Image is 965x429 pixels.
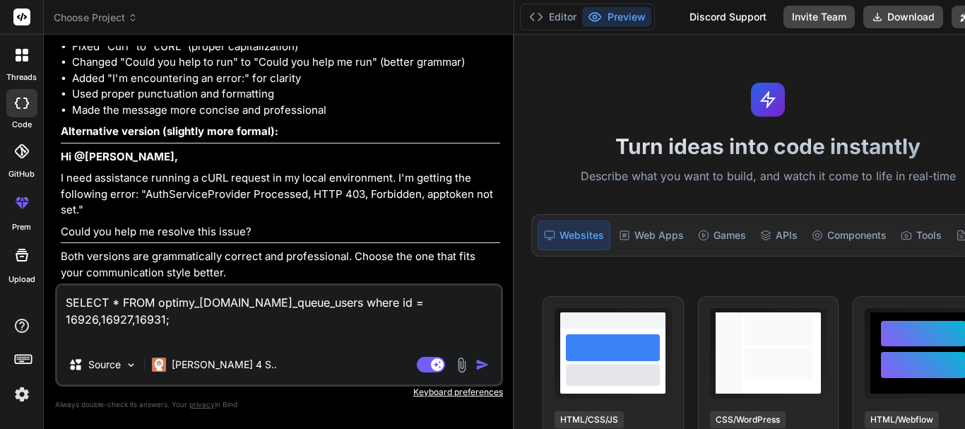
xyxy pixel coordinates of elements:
[55,398,503,411] p: Always double-check its answers. Your in Bind
[172,358,277,372] p: [PERSON_NAME] 4 S..
[710,411,786,428] div: CSS/WordPress
[125,359,137,371] img: Pick Models
[55,387,503,398] p: Keyboard preferences
[865,411,939,428] div: HTML/Webflow
[72,102,500,119] li: Made the message more concise and professional
[72,39,500,55] li: Fixed "Curl" to "cURL" (proper capitalization)
[12,119,32,131] label: code
[54,11,138,25] span: Choose Project
[692,221,752,250] div: Games
[61,150,178,163] strong: Hi @[PERSON_NAME],
[523,7,582,27] button: Editor
[8,168,35,180] label: GitHub
[72,71,500,87] li: Added "I'm encountering an error:" for clarity
[783,6,855,28] button: Invite Team
[88,358,121,372] p: Source
[6,71,37,83] label: threads
[754,221,803,250] div: APIs
[61,170,500,218] p: I need assistance running a cURL request in my local environment. I'm getting the following error...
[72,86,500,102] li: Used proper punctuation and formatting
[189,400,215,409] span: privacy
[538,221,610,250] div: Websites
[12,221,31,233] label: prem
[61,224,500,240] p: Could you help me resolve this issue?
[57,286,501,345] textarea: SELECT * FROM optimy_[DOMAIN_NAME]_queue_users where id = 16926,16927,16931;
[8,274,35,286] label: Upload
[613,221,689,250] div: Web Apps
[454,357,470,373] img: attachment
[61,249,500,281] p: Both versions are grammatically correct and professional. Choose the one that fits your communica...
[582,7,651,27] button: Preview
[152,358,166,372] img: Claude 4 Sonnet
[895,221,947,250] div: Tools
[61,124,278,138] strong: Alternative version (slightly more formal):
[72,54,500,71] li: Changed "Could you help to run" to "Could you help me run" (better grammar)
[681,6,775,28] div: Discord Support
[555,411,624,428] div: HTML/CSS/JS
[10,382,34,406] img: settings
[475,358,490,372] img: icon
[806,221,892,250] div: Components
[863,6,943,28] button: Download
